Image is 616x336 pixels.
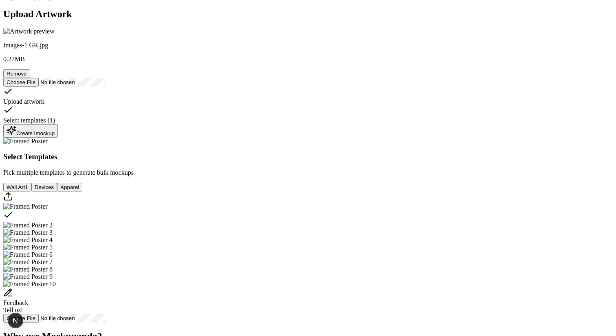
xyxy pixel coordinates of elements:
div: Select template Framed Poster 9 [3,273,613,280]
img: Framed Poster 9 [3,273,53,280]
img: Framed Poster 2 [3,222,53,229]
img: Framed Poster [3,138,48,145]
div: Select template Framed Poster 5 [3,244,613,251]
img: Framed Poster 5 [3,244,53,251]
h3: Select Templates [3,152,613,161]
div: Select template Framed Poster 7 [3,258,613,266]
img: Artwork preview [3,28,55,35]
div: Select template Framed Poster 3 [3,229,613,236]
img: Framed Poster 6 [3,251,53,258]
span: 1 [25,184,28,190]
button: Apparel [57,183,82,191]
button: Wall Art1 [3,183,31,191]
div: Send feedback [3,288,613,314]
img: Framed Poster 7 [3,258,53,266]
span: Select templates ( 1 ) [3,117,55,124]
img: Framed Poster 10 [3,280,56,288]
div: Select template Framed Poster 6 [3,251,613,258]
div: Select template Framed Poster 10 [3,280,613,288]
button: Devices [31,183,57,191]
span: Upload artwork [3,98,44,105]
p: Pick multiple templates to generate bulk mockups [3,169,613,176]
img: Framed Poster 3 [3,229,53,236]
div: Feedback [3,299,613,307]
img: Framed Poster 8 [3,266,53,273]
button: Create1mockup [3,124,58,138]
button: Remove [3,69,30,78]
h2: Upload Artwork [3,9,613,20]
div: Select template Framed Poster 8 [3,266,613,273]
div: Select template Framed Poster 2 [3,222,613,229]
p: 0.27 MB [3,56,613,63]
div: Select template Framed Poster [3,203,613,222]
img: Framed Poster 4 [3,236,53,244]
img: Framed Poster [3,203,48,210]
div: Create 1 mockup [7,125,55,136]
div: Upload custom PSD template [3,191,613,203]
div: Select template Framed Poster 4 [3,236,613,244]
div: Tell us! [3,307,613,314]
p: Images-1 GR.jpg [3,42,613,49]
